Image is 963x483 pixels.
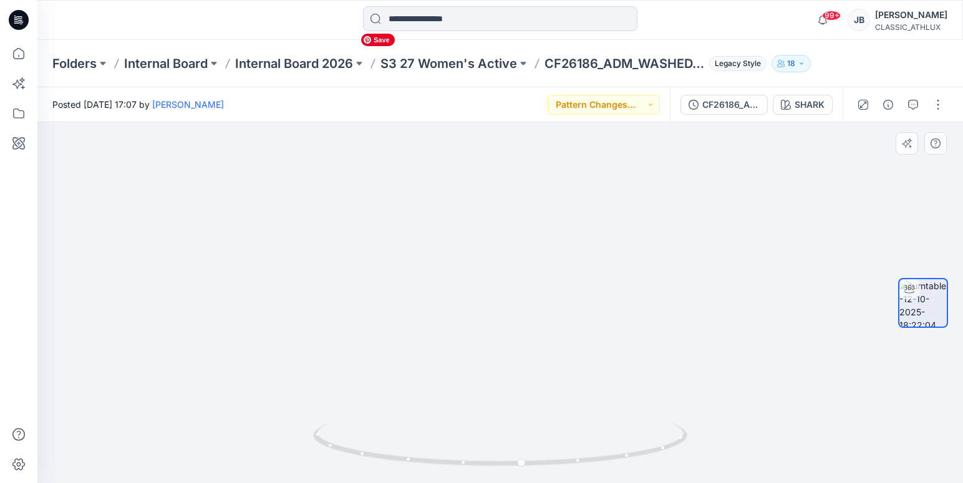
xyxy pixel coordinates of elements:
span: Legacy Style [709,56,767,71]
div: [PERSON_NAME] [875,7,947,22]
a: Internal Board [124,55,208,72]
p: 18 [787,57,795,70]
a: Internal Board 2026 [235,55,353,72]
img: eyJhbGciOiJIUzI1NiIsImtpZCI6IjAiLCJzbHQiOiJzZXMiLCJ0eXAiOiJKV1QifQ.eyJkYXRhIjp7InR5cGUiOiJzdG9yYW... [355,27,646,483]
span: Posted [DATE] 17:07 by [52,98,224,111]
p: CF26186_ADM_WASHED_FR_TERRY_OVERSIZED_TEE [DATE] [544,55,704,72]
div: SHARK [795,98,825,112]
div: JB [848,9,870,31]
button: Details [878,95,898,115]
span: Save [361,34,395,46]
a: [PERSON_NAME] [152,99,224,110]
button: 18 [772,55,811,72]
button: Legacy Style [704,55,767,72]
div: CLASSIC_ATHLUX [875,22,947,32]
a: Folders [52,55,97,72]
div: CF26186_ADM_WASHED_FR_TERRY_OVERSIZED_TEE [DATE] [702,98,760,112]
a: S3 27 Women's Active [380,55,517,72]
img: turntable-12-10-2025-18:22:04 [899,279,947,327]
button: SHARK [773,95,833,115]
span: 99+ [822,11,841,21]
button: CF26186_ADM_WASHED_FR_TERRY_OVERSIZED_TEE [DATE] [680,95,768,115]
